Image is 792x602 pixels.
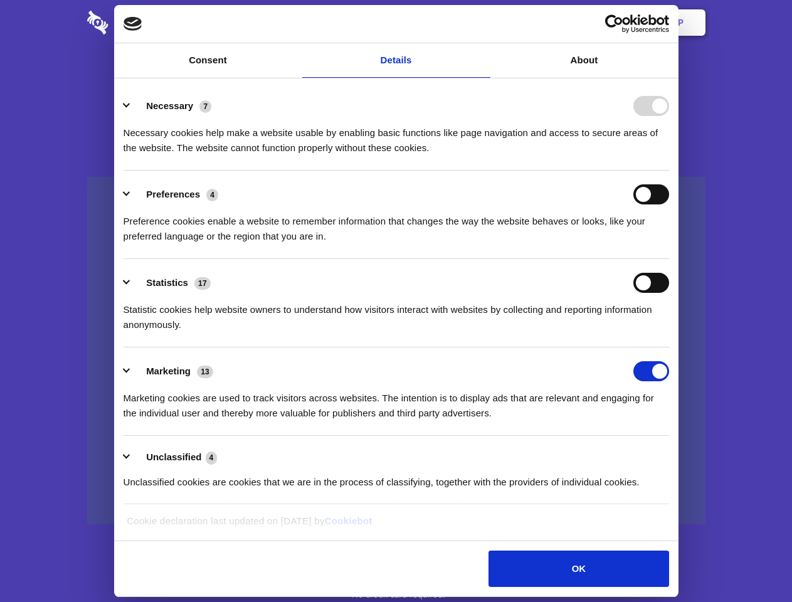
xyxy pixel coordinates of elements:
div: Necessary cookies help make a website usable by enabling basic functions like page navigation and... [124,116,669,156]
div: Cookie declaration last updated on [DATE] by [117,514,675,538]
div: Preference cookies enable a website to remember information that changes the way the website beha... [124,204,669,244]
h4: Auto-redaction of sensitive data, encrypted data sharing and self-destructing private chats. Shar... [87,114,705,156]
div: Unclassified cookies are cookies that we are in the process of classifying, together with the pro... [124,465,669,490]
button: Preferences (4) [124,184,226,204]
label: Preferences [146,189,200,199]
button: OK [488,551,668,587]
img: logo-wordmark-white-trans-d4663122ce5f474addd5e946df7df03e33cb6a1c49d2221995e7729f52c070b2.svg [87,11,194,34]
span: 13 [197,366,213,378]
a: Contact [509,3,566,42]
a: Wistia video thumbnail [87,177,705,525]
a: Pricing [368,3,423,42]
a: Cookiebot [325,515,372,526]
button: Necessary (7) [124,96,219,116]
a: Usercentrics Cookiebot - opens in a new window [559,14,669,33]
label: Statistics [146,277,188,288]
img: logo [124,17,142,31]
a: Consent [114,43,302,78]
a: Login [569,3,623,42]
div: Marketing cookies are used to track visitors across websites. The intention is to display ads tha... [124,381,669,421]
a: About [490,43,678,78]
a: Details [302,43,490,78]
div: Statistic cookies help website owners to understand how visitors interact with websites by collec... [124,293,669,332]
label: Necessary [146,100,193,111]
button: Statistics (17) [124,273,219,293]
h1: Eliminate Slack Data Loss. [87,56,705,102]
button: Unclassified (4) [124,450,225,465]
span: 4 [206,451,218,464]
span: 17 [194,277,211,290]
span: 4 [206,189,218,201]
label: Marketing [146,366,191,376]
span: 7 [199,100,211,113]
button: Marketing (13) [124,361,221,381]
